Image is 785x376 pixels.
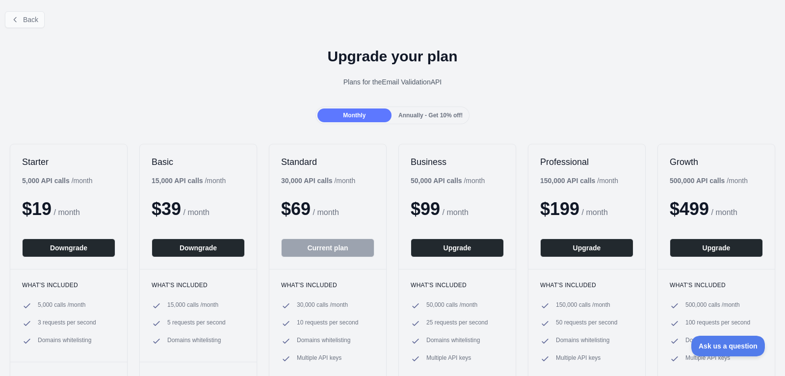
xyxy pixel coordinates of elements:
[411,199,440,219] span: $ 99
[691,336,765,356] iframe: Toggle Customer Support
[313,208,339,216] span: / month
[540,199,579,219] span: $ 199
[281,177,333,185] b: 30,000 API calls
[582,208,608,216] span: / month
[540,177,595,185] b: 150,000 API calls
[281,176,355,186] div: / month
[540,176,618,186] div: / month
[411,176,485,186] div: / month
[443,208,469,216] span: / month
[281,199,311,219] span: $ 69
[411,177,462,185] b: 50,000 API calls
